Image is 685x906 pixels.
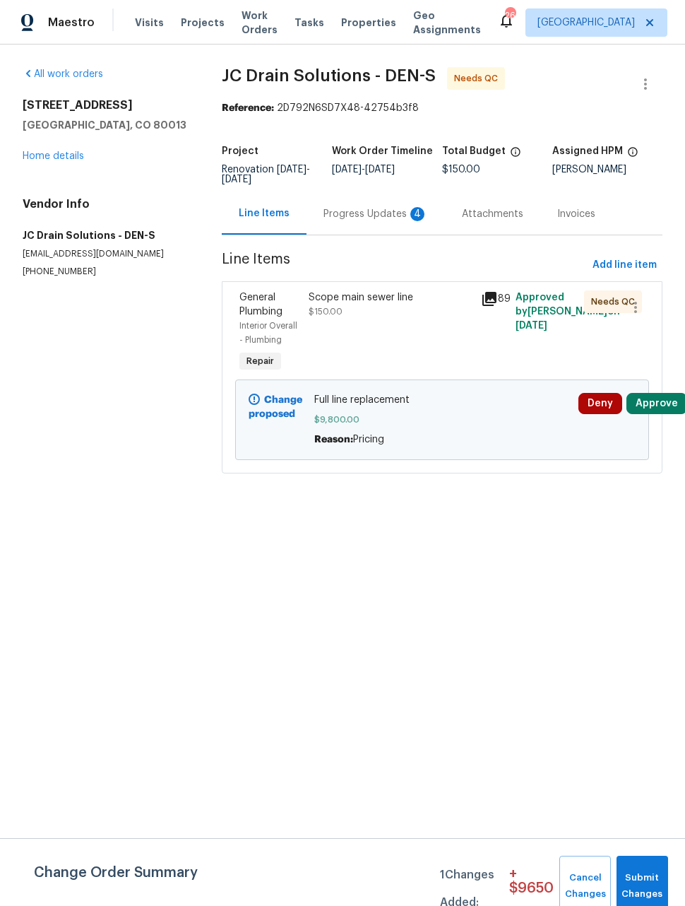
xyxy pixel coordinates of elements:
h5: Assigned HPM [552,146,623,156]
span: [DATE] [277,165,306,175]
span: - [222,165,310,184]
button: Deny [578,393,622,414]
span: Line Items [222,252,587,278]
span: $150.00 [309,307,342,316]
span: Renovation [222,165,310,184]
span: Geo Assignments [413,8,481,37]
div: [PERSON_NAME] [552,165,662,175]
span: Full line replacement [314,393,569,407]
span: The hpm assigned to this work order. [627,146,638,165]
a: All work orders [23,69,103,79]
div: Line Items [239,206,290,220]
span: Approved by [PERSON_NAME] on [516,293,620,331]
span: General Plumbing [239,293,282,317]
span: JC Drain Solutions - DEN-S [222,67,436,84]
button: Add line item [587,252,662,278]
h5: Work Order Timeline [332,146,433,156]
p: [EMAIL_ADDRESS][DOMAIN_NAME] [23,248,188,260]
div: 26 [505,8,515,23]
span: Tasks [294,18,324,28]
div: 2D792N6SD7X48-42754b3f8 [222,101,662,115]
span: Work Orders [242,8,278,37]
h5: Total Budget [442,146,506,156]
h5: JC Drain Solutions - DEN-S [23,228,188,242]
h5: Project [222,146,258,156]
span: $9,800.00 [314,413,569,427]
div: 89 [481,290,507,307]
span: [DATE] [516,321,547,331]
span: The total cost of line items that have been proposed by Opendoor. This sum includes line items th... [510,146,521,165]
span: [DATE] [365,165,395,175]
span: [GEOGRAPHIC_DATA] [537,16,635,30]
span: [DATE] [222,175,251,184]
span: Repair [241,354,280,368]
h4: Vendor Info [23,197,188,211]
span: Visits [135,16,164,30]
span: Pricing [353,435,384,445]
p: [PHONE_NUMBER] [23,266,188,278]
span: Add line item [592,257,657,274]
span: $150.00 [442,165,480,175]
span: Projects [181,16,225,30]
span: Maestro [48,16,95,30]
div: Progress Updates [323,207,428,221]
div: Scope main sewer line [309,290,472,305]
span: [DATE] [332,165,362,175]
span: Needs QC [454,71,504,86]
span: Needs QC [591,295,641,309]
b: Change proposed [249,395,302,419]
span: - [332,165,395,175]
div: 4 [410,207,424,221]
h2: [STREET_ADDRESS] [23,98,188,112]
a: Home details [23,151,84,161]
b: Reference: [222,103,274,113]
h5: [GEOGRAPHIC_DATA], CO 80013 [23,118,188,132]
div: Invoices [557,207,595,221]
span: Interior Overall - Plumbing [239,322,297,344]
span: Properties [341,16,396,30]
span: Reason: [314,435,353,445]
div: Attachments [462,207,523,221]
